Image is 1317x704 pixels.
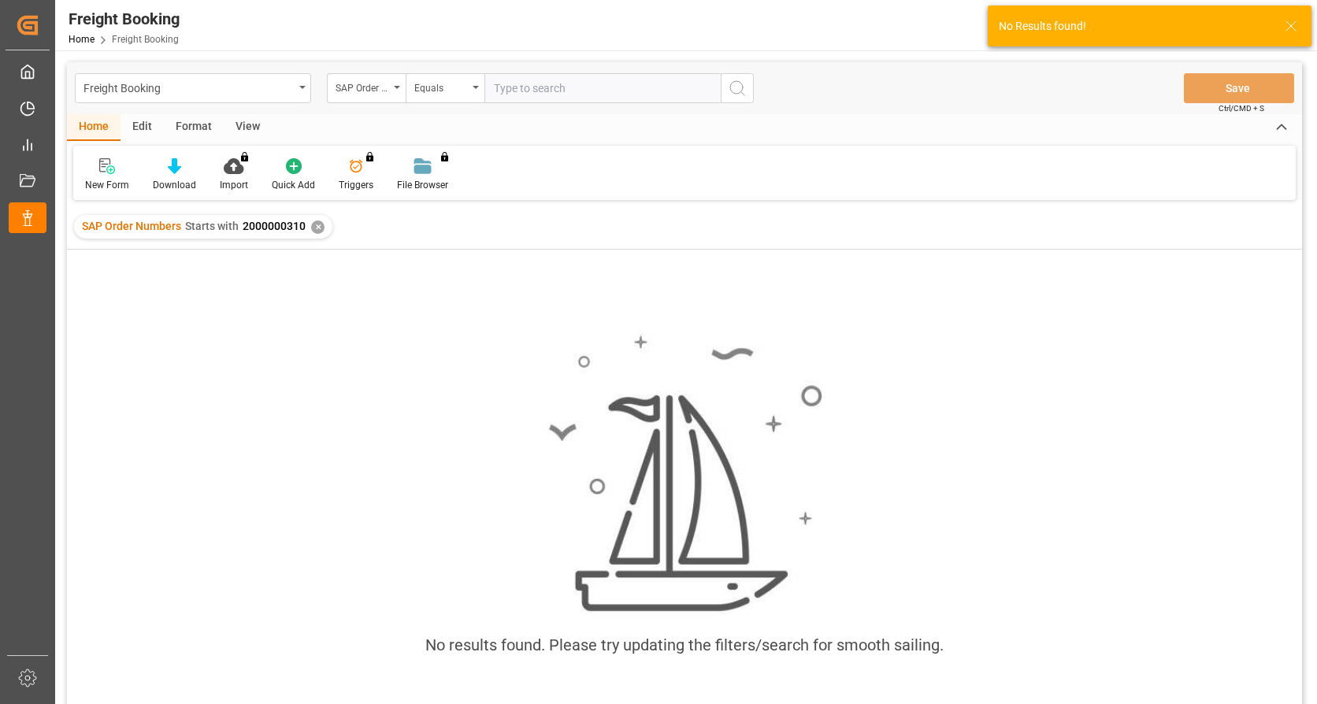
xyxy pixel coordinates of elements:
[224,114,272,141] div: View
[85,178,129,192] div: New Form
[1184,73,1294,103] button: Save
[82,220,181,232] span: SAP Order Numbers
[327,73,406,103] button: open menu
[67,114,121,141] div: Home
[153,178,196,192] div: Download
[185,220,239,232] span: Starts with
[336,77,389,95] div: SAP Order Numbers
[311,220,325,234] div: ✕
[484,73,721,103] input: Type to search
[69,34,95,45] a: Home
[272,178,315,192] div: Quick Add
[121,114,164,141] div: Edit
[75,73,311,103] button: open menu
[999,18,1270,35] div: No Results found!
[406,73,484,103] button: open menu
[425,633,944,657] div: No results found. Please try updating the filters/search for smooth sailing.
[83,77,294,97] div: Freight Booking
[69,7,180,31] div: Freight Booking
[721,73,754,103] button: search button
[1219,102,1264,114] span: Ctrl/CMD + S
[164,114,224,141] div: Format
[414,77,468,95] div: Equals
[547,333,822,615] img: smooth_sailing.jpeg
[243,220,306,232] span: 2000000310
